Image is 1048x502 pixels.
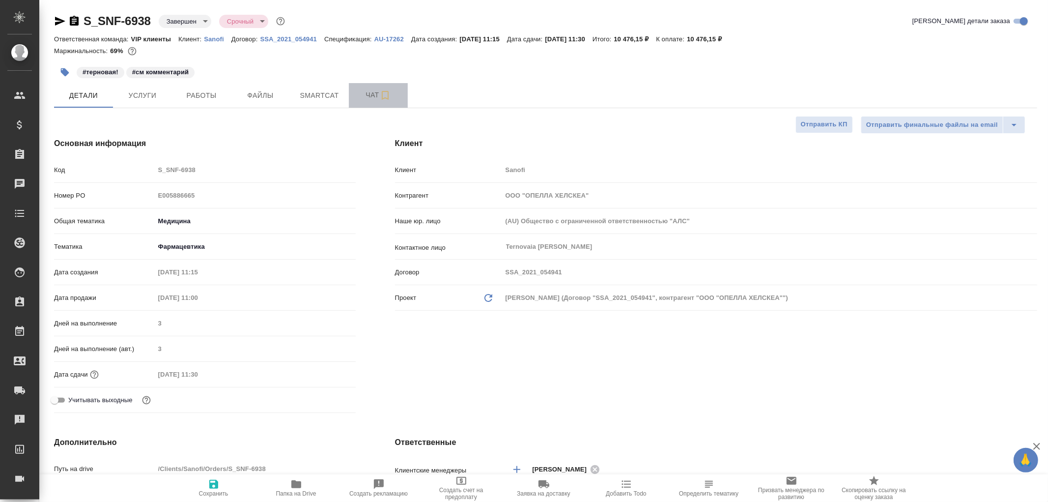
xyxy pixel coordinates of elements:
input: Пустое поле [155,163,356,177]
p: Итого: [593,35,614,43]
p: Клиентские менеджеры [395,466,502,475]
div: Фармацевтика [155,238,356,255]
h4: Клиент [395,138,1037,149]
button: Папка на Drive [255,474,338,502]
p: Дата сдачи [54,370,88,380]
span: Создать счет на предоплату [426,487,497,501]
span: Определить тематику [679,490,738,497]
span: см комментарий [125,67,196,76]
p: [DATE] 11:30 [545,35,593,43]
button: Доп статусы указывают на важность/срочность заказа [274,15,287,28]
button: Завершен [164,17,199,26]
button: Скопировать ссылку для ЯМессенджера [54,15,66,27]
p: Дата сдачи: [507,35,545,43]
button: Скопировать ссылку на оценку заказа [833,474,915,502]
button: 🙏 [1014,448,1038,472]
p: Дата создания: [411,35,459,43]
input: Пустое поле [155,265,241,279]
p: Код [54,165,155,175]
div: Завершен [219,15,268,28]
input: Пустое поле [155,462,356,476]
a: Sanofi [204,34,231,43]
button: Призвать менеджера по развитию [750,474,833,502]
span: Работы [178,89,225,102]
p: К оплате: [656,35,687,43]
p: [DATE] 11:15 [459,35,507,43]
span: Отправить финальные файлы на email [866,119,998,131]
span: Smartcat [296,89,343,102]
span: Детали [60,89,107,102]
p: Общая тематика [54,216,155,226]
p: #терновая! [83,67,118,77]
button: Добавить тэг [54,61,76,83]
button: Создать счет на предоплату [420,474,503,502]
span: Создать рекламацию [349,490,408,497]
p: Тематика [54,242,155,252]
input: Пустое поле [155,342,356,356]
p: Дней на выполнение (авт.) [54,344,155,354]
span: Сохранить [199,490,228,497]
svg: Подписаться [379,89,391,101]
span: Чат [355,89,402,101]
button: Отправить КП [795,116,853,133]
p: Sanofi [204,35,231,43]
input: Пустое поле [502,265,1037,279]
input: Пустое поле [502,214,1037,228]
span: терновая! [76,67,125,76]
p: Клиент: [178,35,204,43]
p: #см комментарий [132,67,189,77]
h4: Дополнительно [54,437,356,448]
p: Клиент [395,165,502,175]
div: split button [861,116,1025,134]
h4: Ответственные [395,437,1037,448]
button: Определить тематику [668,474,750,502]
div: Завершен [159,15,211,28]
span: Добавить Todo [606,490,646,497]
p: 69% [110,47,125,55]
p: Дата продажи [54,293,155,303]
a: SSA_2021_054941 [260,34,324,43]
p: SSA_2021_054941 [260,35,324,43]
p: 10 476,15 ₽ [614,35,656,43]
input: Пустое поле [155,188,356,203]
button: Создать рекламацию [338,474,420,502]
span: [PERSON_NAME] [533,465,593,474]
input: Пустое поле [155,367,241,382]
input: Пустое поле [155,316,356,330]
p: Наше юр. лицо [395,216,502,226]
p: Путь на drive [54,464,155,474]
span: [PERSON_NAME] детали заказа [912,16,1010,26]
span: Файлы [237,89,284,102]
button: Добавить менеджера [505,458,529,481]
button: Скопировать ссылку [68,15,80,27]
a: S_SNF-6938 [84,14,151,28]
p: Ответственная команда: [54,35,131,43]
p: Договор [395,267,502,277]
button: Срочный [224,17,256,26]
button: Если добавить услуги и заполнить их объемом, то дата рассчитается автоматически [88,368,101,381]
p: Дней на выполнение [54,319,155,328]
p: Контрагент [395,191,502,201]
p: AU-17262 [374,35,411,43]
h4: Основная информация [54,138,356,149]
p: Контактное лицо [395,243,502,253]
p: Дата создания [54,267,155,277]
input: Пустое поле [502,188,1037,203]
span: Призвать менеджера по развитию [756,487,827,501]
span: Заявка на доставку [517,490,570,497]
span: Папка на Drive [276,490,316,497]
button: Заявка на доставку [503,474,585,502]
span: 🙏 [1018,450,1034,471]
span: Скопировать ссылку на оценку заказа [839,487,909,501]
p: Спецификация: [324,35,374,43]
p: Проект [395,293,417,303]
span: Услуги [119,89,166,102]
p: 10 476,15 ₽ [687,35,729,43]
button: 2677.91 RUB; [126,45,139,58]
p: Номер PO [54,191,155,201]
button: Добавить Todo [585,474,668,502]
input: Пустое поле [155,291,241,305]
button: Выбери, если сб и вс нужно считать рабочими днями для выполнения заказа. [140,394,153,407]
input: Пустое поле [502,163,1037,177]
div: Медицина [155,213,356,230]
